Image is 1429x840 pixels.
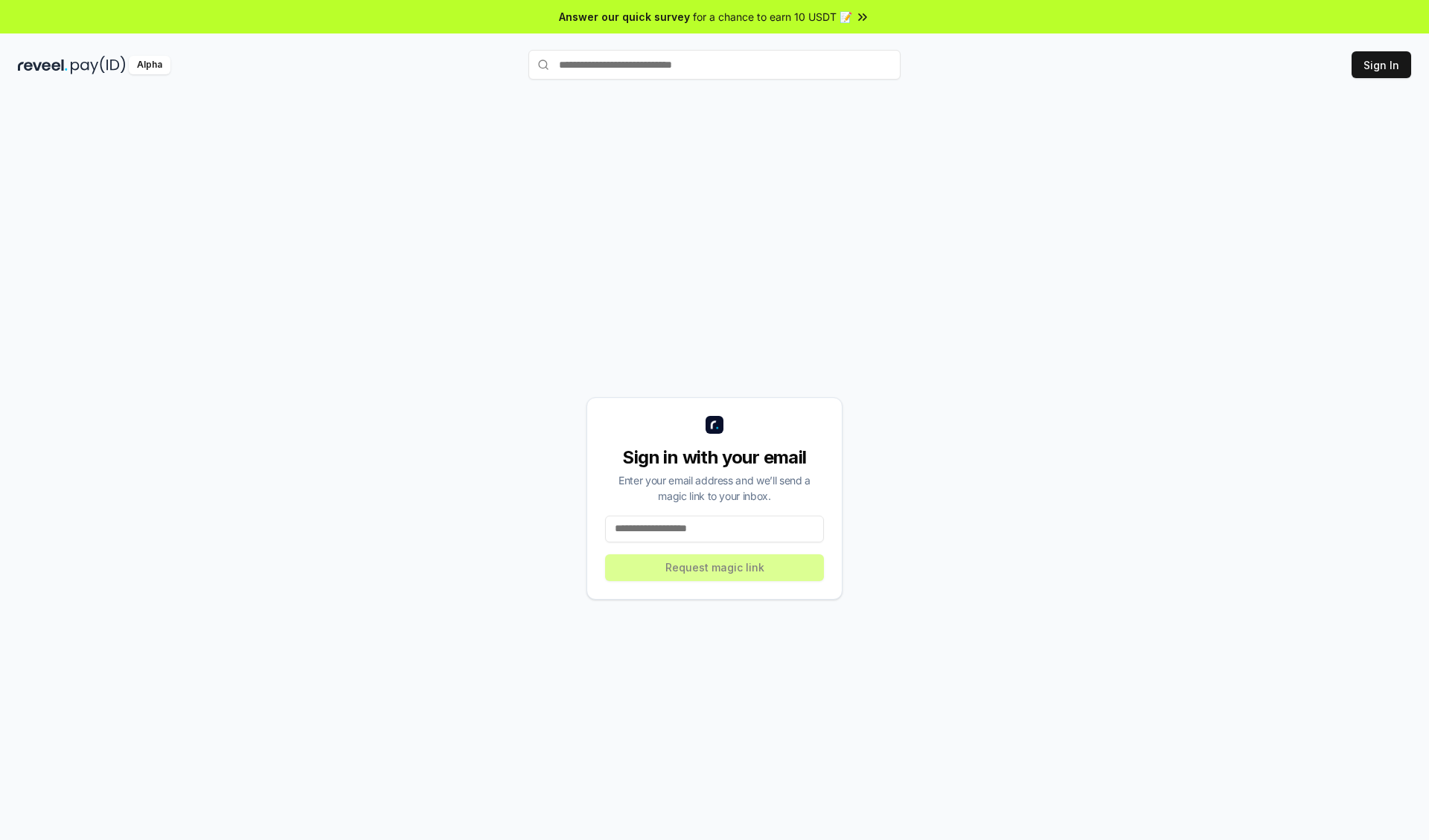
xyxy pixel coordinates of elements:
span: for a chance to earn 10 USDT 📝 [693,9,852,25]
img: reveel_dark [18,56,68,74]
img: logo_small [706,416,723,434]
span: Answer our quick survey [559,9,690,25]
div: Sign in with your email [605,446,824,469]
div: Enter your email address and we’ll send a magic link to your inbox. [605,472,824,504]
div: Alpha [129,56,170,74]
img: pay_id [71,56,126,74]
button: Sign In [1352,51,1411,78]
